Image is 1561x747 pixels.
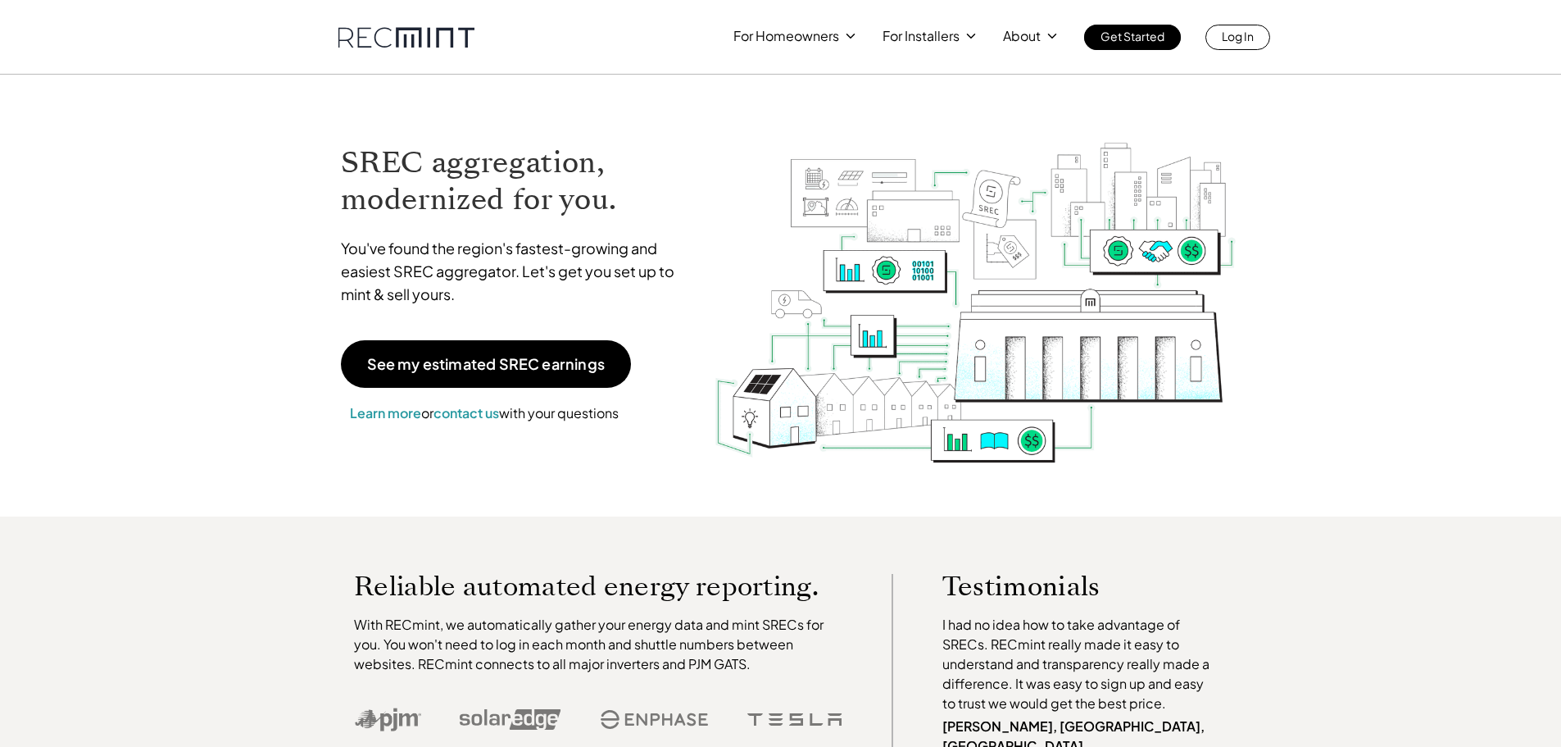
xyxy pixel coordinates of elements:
p: Testimonials [942,574,1187,599]
img: RECmint value cycle [714,99,1237,467]
p: Reliable automated energy reporting. [354,574,842,599]
p: See my estimated SREC earnings [367,357,605,371]
p: For Installers [883,25,960,48]
p: or with your questions [341,403,628,424]
a: contact us [433,404,499,421]
a: See my estimated SREC earnings [341,340,631,388]
p: I had no idea how to take advantage of SRECs. RECmint really made it easy to understand and trans... [942,615,1218,713]
p: For Homeowners [733,25,839,48]
p: With RECmint, we automatically gather your energy data and mint SRECs for you. You won't need to ... [354,615,842,674]
p: About [1003,25,1041,48]
h1: SREC aggregation, modernized for you. [341,144,690,218]
p: Get Started [1100,25,1164,48]
a: Learn more [350,404,421,421]
p: You've found the region's fastest-growing and easiest SREC aggregator. Let's get you set up to mi... [341,237,690,306]
a: Get Started [1084,25,1181,50]
a: Log In [1205,25,1270,50]
p: Log In [1222,25,1254,48]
